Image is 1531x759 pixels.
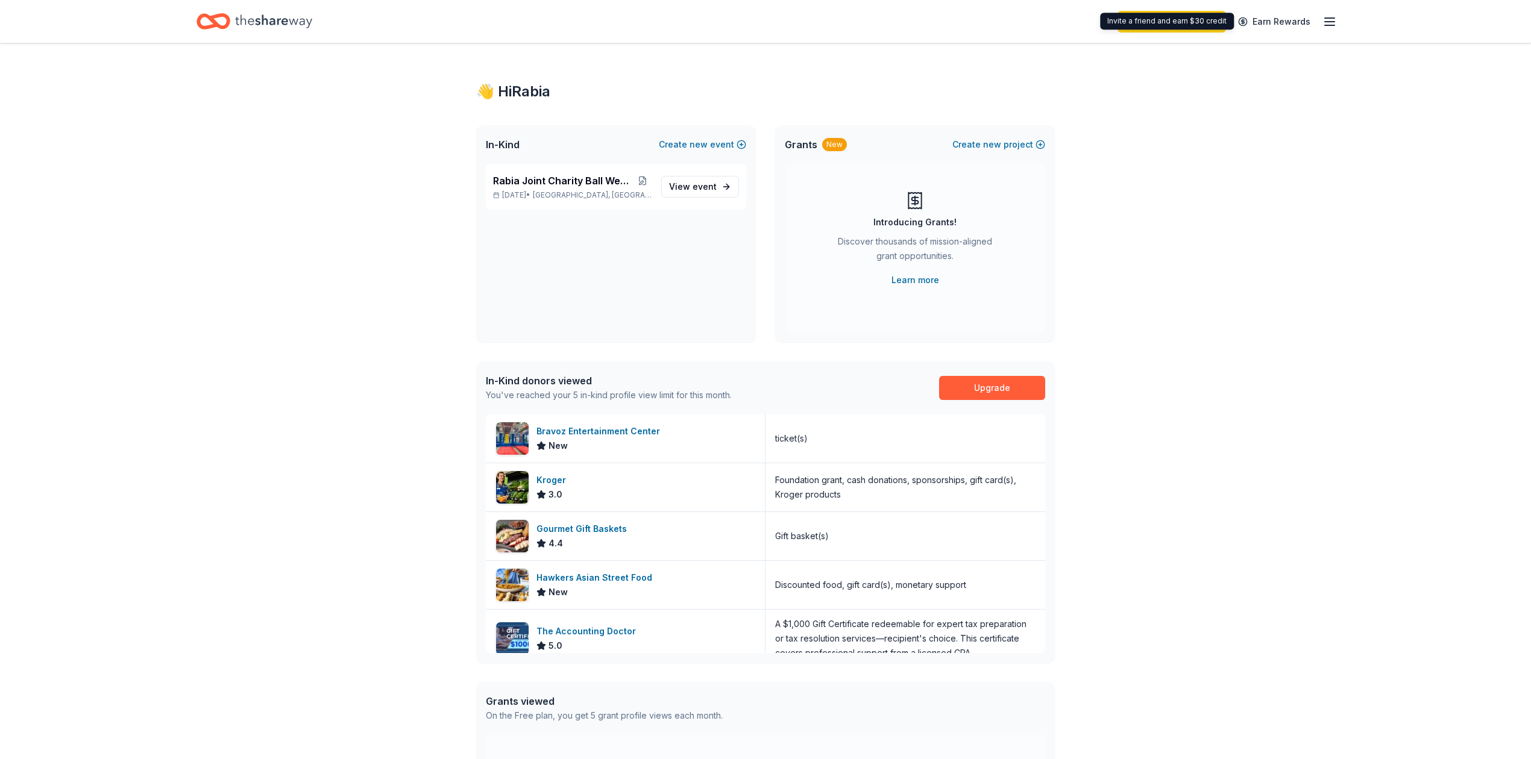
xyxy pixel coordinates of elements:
img: Image for The Accounting Doctor [496,622,529,655]
span: 4.4 [549,536,563,551]
img: Image for Kroger [496,471,529,504]
div: ticket(s) [775,431,808,446]
p: [DATE] • [493,190,652,200]
div: Discover thousands of mission-aligned grant opportunities. [833,234,997,268]
a: Earn Rewards [1231,11,1318,33]
div: Grants viewed [486,694,723,708]
div: Hawkers Asian Street Food [536,570,657,585]
div: Kroger [536,473,571,487]
a: Upgrade your plan [1118,11,1226,33]
div: Bravoz Entertainment Center [536,424,665,439]
div: Gourmet Gift Baskets [536,522,632,536]
span: In-Kind [486,137,520,152]
span: new [983,137,1001,152]
div: You've reached your 5 in-kind profile view limit for this month. [486,388,732,402]
img: Image for Hawkers Asian Street Food [496,569,529,601]
div: The Accounting Doctor [536,624,641,639]
div: Foundation grant, cash donations, sponsorships, gift card(s), Kroger products [775,473,1036,502]
div: Discounted food, gift card(s), monetary support [775,578,966,592]
div: In-Kind donors viewed [486,373,732,388]
div: On the Free plan, you get 5 grant profile views each month. [486,708,723,723]
a: View event [661,176,739,198]
span: View [669,180,717,194]
span: new [690,137,708,152]
div: New [822,138,847,151]
button: Createnewevent [659,137,746,152]
span: Rabia Joint Charity Ball Weekend 2025 [493,173,633,188]
div: A $1,000 Gift Certificate redeemable for expert tax preparation or tax resolution services—recipi... [775,617,1036,660]
span: New [549,439,568,453]
span: 5.0 [549,639,562,653]
img: Image for Gourmet Gift Baskets [496,520,529,552]
span: Grants [785,137,817,152]
button: Createnewproject [952,137,1045,152]
a: Home [196,7,312,36]
div: Invite a friend and earn $30 credit [1100,13,1234,30]
span: [GEOGRAPHIC_DATA], [GEOGRAPHIC_DATA] [533,190,652,200]
a: Upgrade [939,376,1045,400]
span: event [693,181,717,192]
img: Image for Bravoz Entertainment Center [496,422,529,455]
div: Gift basket(s) [775,529,829,543]
a: Learn more [891,273,939,287]
div: Introducing Grants! [873,215,957,230]
span: 3.0 [549,487,562,502]
span: New [549,585,568,599]
div: 👋 Hi Rabia [476,82,1055,101]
